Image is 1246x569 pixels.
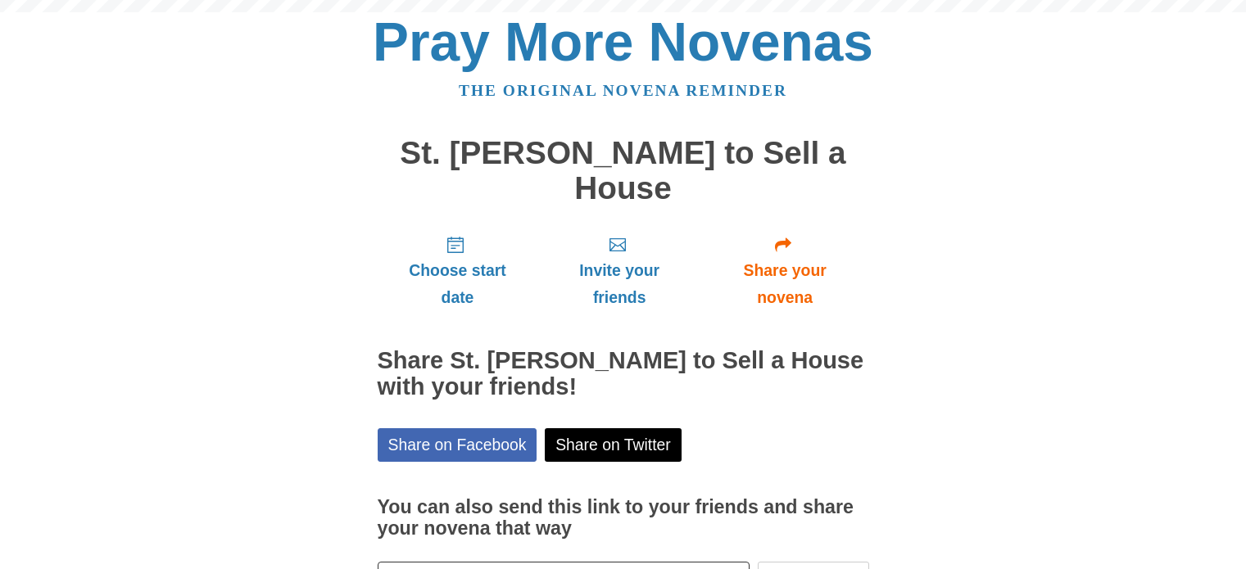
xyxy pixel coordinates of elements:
[378,136,869,205] h1: St. [PERSON_NAME] to Sell a House
[378,222,538,319] a: Choose start date
[373,11,873,72] a: Pray More Novenas
[378,497,869,539] h3: You can also send this link to your friends and share your novena that way
[378,428,537,462] a: Share on Facebook
[718,257,853,311] span: Share your novena
[554,257,684,311] span: Invite your friends
[537,222,700,319] a: Invite your friends
[701,222,869,319] a: Share your novena
[459,82,787,99] a: The original novena reminder
[545,428,682,462] a: Share on Twitter
[394,257,522,311] span: Choose start date
[378,348,869,400] h2: Share St. [PERSON_NAME] to Sell a House with your friends!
